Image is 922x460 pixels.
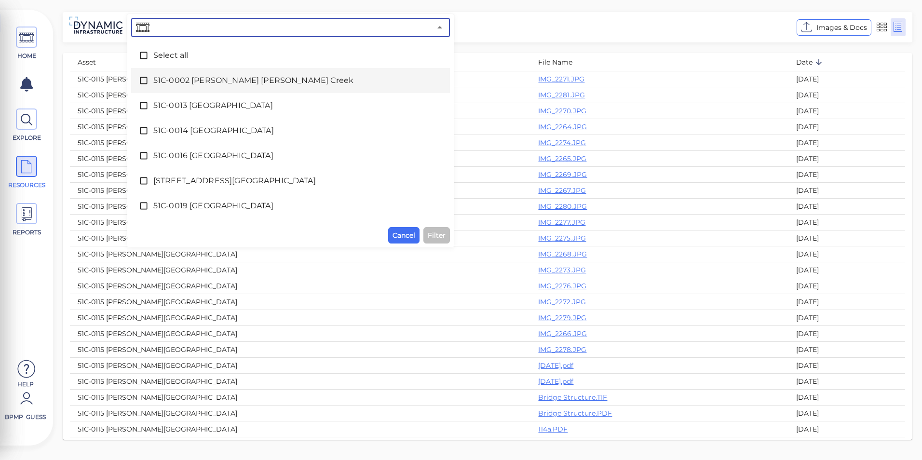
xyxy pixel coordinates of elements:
td: 51C-0115 [PERSON_NAME][GEOGRAPHIC_DATA] [70,119,530,135]
span: File Name [538,56,585,68]
a: IMG_2273.JPG [538,266,586,274]
a: IMG_2266.JPG [538,329,587,338]
td: [DATE] [788,230,905,246]
a: IMG_2265.JPG [538,154,586,163]
td: [DATE] [788,278,905,294]
td: 51C-0115 [PERSON_NAME][GEOGRAPHIC_DATA] [70,406,530,421]
td: 51C-0115 [PERSON_NAME][GEOGRAPHIC_DATA] [70,374,530,390]
a: IMG_2279.JPG [538,313,586,322]
td: [DATE] [788,437,905,453]
a: [DATE].pdf [538,361,573,370]
button: Cancel [388,227,420,244]
td: 51C-0115 [PERSON_NAME][GEOGRAPHIC_DATA] [70,182,530,198]
span: 51C-0016 [GEOGRAPHIC_DATA] [153,150,428,162]
td: 51C-0115 [PERSON_NAME][GEOGRAPHIC_DATA] [70,166,530,182]
a: IMG_2268.JPG [538,250,587,258]
a: 114a.PDF [538,425,568,433]
td: [DATE] [788,166,905,182]
td: [DATE] [788,119,905,135]
td: 51C-0115 [PERSON_NAME][GEOGRAPHIC_DATA] [70,326,530,342]
td: 51C-0115 [PERSON_NAME][GEOGRAPHIC_DATA] [70,390,530,406]
a: IMG_2269.JPG [538,170,587,179]
td: 51C-0115 [PERSON_NAME][GEOGRAPHIC_DATA] [70,214,530,230]
a: IMG_2275.JPG [538,234,586,243]
td: [DATE] [788,246,905,262]
td: 51C-0115 [PERSON_NAME][GEOGRAPHIC_DATA] [70,198,530,214]
td: [DATE] [788,135,905,150]
span: EXPLORE [6,134,47,142]
td: [DATE] [788,406,905,421]
a: IMG_2274.JPG [538,138,586,147]
a: REPORTS [5,203,48,237]
td: 51C-0115 [PERSON_NAME][GEOGRAPHIC_DATA] [70,342,530,358]
td: 51C-0115 [PERSON_NAME][GEOGRAPHIC_DATA] [70,437,530,453]
td: [DATE] [788,310,905,326]
td: [DATE] [788,390,905,406]
td: 51C-0115 [PERSON_NAME][GEOGRAPHIC_DATA] [70,358,530,374]
td: [DATE] [788,374,905,390]
td: [DATE] [788,87,905,103]
a: IMG_2271.JPG [538,75,584,83]
td: 51C-0115 [PERSON_NAME][GEOGRAPHIC_DATA] [70,310,530,326]
td: [DATE] [788,262,905,278]
span: RESOURCES [6,181,47,189]
td: [DATE] [788,182,905,198]
iframe: Chat [881,417,915,453]
span: Help [5,380,46,388]
span: 51C-0019 [GEOGRAPHIC_DATA] [153,200,428,212]
a: IMG_2264.JPG [538,122,587,131]
td: 51C-0115 [PERSON_NAME][GEOGRAPHIC_DATA] [70,421,530,437]
span: 51C-0014 [GEOGRAPHIC_DATA] [153,125,428,136]
span: Date [796,56,825,68]
span: Select all [153,50,428,61]
td: [DATE] [788,198,905,214]
a: IMG_2272.JPG [538,298,586,306]
td: 51C-0115 [PERSON_NAME][GEOGRAPHIC_DATA] [70,87,530,103]
a: HOME [5,27,48,60]
a: IMG_2270.JPG [538,107,586,115]
td: 51C-0115 [PERSON_NAME][GEOGRAPHIC_DATA] [70,262,530,278]
button: Filter [423,227,450,244]
td: 51C-0115 [PERSON_NAME][GEOGRAPHIC_DATA] [70,294,530,310]
a: IMG_2278.JPG [538,345,586,354]
td: [DATE] [788,358,905,374]
td: 51C-0115 [PERSON_NAME][GEOGRAPHIC_DATA] [70,103,530,119]
a: Bridge Structure.TIF [538,393,607,402]
td: 51C-0115 [PERSON_NAME][GEOGRAPHIC_DATA] [70,230,530,246]
button: Images & Docs [797,19,871,36]
td: [DATE] [788,71,905,87]
span: Filter [428,230,446,241]
button: Close [433,21,447,34]
span: HOME [6,52,47,60]
a: IMG_2281.JPG [538,91,585,99]
span: 51C-0002 [PERSON_NAME] [PERSON_NAME] Creek [153,75,428,86]
a: [DATE].pdf [538,377,573,386]
span: Images & Docs [816,22,867,33]
td: 51C-0115 [PERSON_NAME][GEOGRAPHIC_DATA] [70,150,530,166]
td: [DATE] [788,326,905,342]
a: EXPLORE [5,108,48,142]
td: 51C-0115 [PERSON_NAME][GEOGRAPHIC_DATA] [70,246,530,262]
span: BPMP Guess [5,413,46,421]
td: 51C-0115 [PERSON_NAME][GEOGRAPHIC_DATA] [70,71,530,87]
a: RESOURCES [5,156,48,189]
a: Bridge Structure.PDF [538,409,612,418]
span: REPORTS [6,228,47,237]
td: [DATE] [788,150,905,166]
td: [DATE] [788,342,905,358]
span: [STREET_ADDRESS][GEOGRAPHIC_DATA] [153,175,428,187]
td: 51C-0115 [PERSON_NAME][GEOGRAPHIC_DATA] [70,278,530,294]
td: 51C-0115 [PERSON_NAME][GEOGRAPHIC_DATA] [70,135,530,150]
span: Asset [78,56,108,68]
a: IMG_2280.JPG [538,202,587,211]
span: Cancel [393,230,415,241]
td: [DATE] [788,103,905,119]
td: [DATE] [788,214,905,230]
td: [DATE] [788,294,905,310]
td: [DATE] [788,421,905,437]
span: 51C-0013 [GEOGRAPHIC_DATA] [153,100,428,111]
a: IMG_2277.JPG [538,218,585,227]
a: IMG_2267.JPG [538,186,586,195]
a: IMG_2276.JPG [538,282,586,290]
